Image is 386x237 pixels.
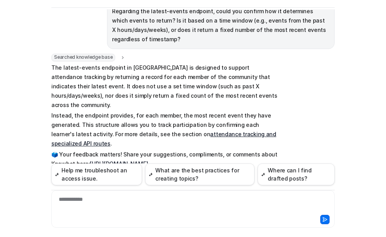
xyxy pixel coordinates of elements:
[90,160,148,167] a: [URL][DOMAIN_NAME]
[112,7,330,44] p: Regarding the latest-events endpoint, could you confirm how it determines which events to return?...
[51,63,279,110] p: The latest-events endpoint in [GEOGRAPHIC_DATA] is designed to support attendance tracking by ret...
[51,111,279,148] p: Instead, the endpoint provides, for each member, the most recent event they have generated. This ...
[51,163,142,185] button: Help me troubleshoot an access issue.
[258,163,335,185] button: Where can I find drafted posts?
[145,163,254,185] button: What are the best practices for creating topics?
[51,150,279,169] p: 🗳️ Your feedback matters! Share your suggestions, compliments, or comments about Knowbot here:
[51,54,115,61] span: Searched knowledge base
